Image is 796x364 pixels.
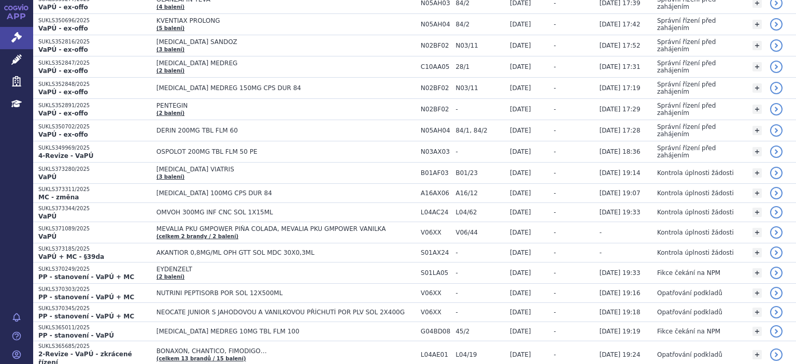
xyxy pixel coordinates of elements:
p: SUKLS365685/2025 [38,343,151,350]
span: NEOCATE JUNIOR S JAHODOVOU A VANILKOVOU PŘÍCHUTÍ POR PLV SOL 2X400G [157,309,416,316]
a: + [752,83,762,93]
span: PENTEGIN [157,102,416,109]
span: [DATE] [510,328,531,335]
span: [DATE] [510,351,531,358]
a: (3 balení) [157,47,184,52]
span: - [456,269,505,276]
p: SUKLS350702/2025 [38,123,151,130]
span: [MEDICAL_DATA] SANDOZ [157,38,416,46]
strong: PP - stanovení - VaPÚ + MC [38,313,134,320]
strong: VaPÚ - ex-offo [38,25,88,32]
span: [DATE] [510,63,531,70]
span: [DATE] 19:18 [600,309,641,316]
a: detail [770,167,783,179]
strong: VaPÚ - ex-offo [38,110,88,117]
span: [DATE] [510,309,531,316]
span: [DATE] 19:19 [600,328,641,335]
span: A16/12 [456,190,505,197]
a: + [752,288,762,298]
a: + [752,248,762,257]
span: A16AX06 [421,190,450,197]
span: Kontrola úplnosti žádosti [657,229,734,236]
span: [DATE] 19:33 [600,269,641,276]
a: + [752,208,762,217]
p: SUKLS352847/2025 [38,60,151,67]
span: L04AC24 [421,209,450,216]
a: detail [770,287,783,299]
span: - [553,289,556,297]
span: N05AH04 [421,127,450,134]
a: (5 balení) [157,25,184,31]
span: [DATE] [510,148,531,155]
span: S01LA05 [421,269,450,276]
span: - [553,309,556,316]
span: G04BD08 [421,328,450,335]
a: + [752,20,762,29]
a: detail [770,18,783,31]
span: [DATE] [510,249,531,256]
strong: VaPÚ - ex-offo [38,131,88,138]
a: (4 balení) [157,4,184,10]
span: [MEDICAL_DATA] MEDREG 150MG CPS DUR 84 [157,84,416,92]
span: 28/1 [456,63,505,70]
a: + [752,147,762,156]
span: [DATE] 18:36 [600,148,641,155]
span: Opatřování podkladů [657,351,722,358]
span: B01AF03 [421,169,450,177]
span: [DATE] 17:42 [600,21,641,28]
span: L04AE01 [421,351,450,358]
span: [MEDICAL_DATA] MEDREG [157,60,416,67]
span: [DATE] [510,21,531,28]
a: detail [770,348,783,361]
span: [DATE] 19:14 [600,169,641,177]
strong: PP - stanovení - VaPÚ + MC [38,273,134,281]
p: SUKLS352816/2025 [38,38,151,46]
span: [MEDICAL_DATA] 100MG CPS DUR 84 [157,190,416,197]
strong: VaPÚ + MC - §39da [38,253,104,260]
a: + [752,327,762,336]
span: - [553,84,556,92]
a: + [752,62,762,71]
span: DERIN 200MG TBL FLM 60 [157,127,416,134]
span: - [553,209,556,216]
a: detail [770,306,783,318]
span: V06XX [421,309,450,316]
a: detail [770,226,783,239]
span: N03/11 [456,84,505,92]
span: [DATE] [510,42,531,49]
span: V06/44 [456,229,505,236]
p: SUKLS350696/2025 [38,17,151,24]
p: SUKLS370249/2025 [38,266,151,273]
a: + [752,308,762,317]
span: [DATE] [510,209,531,216]
span: N03AX03 [421,148,450,155]
span: N02BF02 [421,106,450,113]
span: [DATE] 19:16 [600,289,641,297]
span: - [553,169,556,177]
strong: VaPÚ - ex-offo [38,46,88,53]
span: - [553,351,556,358]
span: N02BF02 [421,84,450,92]
span: [DATE] 19:07 [600,190,641,197]
span: - [553,269,556,276]
a: + [752,41,762,50]
span: BONAXON, CHANTICO, FIMODIGO… [157,347,416,355]
span: - [600,249,602,256]
span: AKANTIOR 0,8MG/ML OPH GTT SOL MDC 30X0,3ML [157,249,416,256]
p: SUKLS373185/2025 [38,245,151,253]
span: [DATE] [510,269,531,276]
a: + [752,168,762,178]
span: V06XX [421,289,450,297]
span: Kontrola úplnosti žádosti [657,209,734,216]
a: (2 balení) [157,110,184,116]
span: NUTRINI PEPTISORB POR SOL 12X500ML [157,289,416,297]
a: detail [770,82,783,94]
a: detail [770,187,783,199]
span: [DATE] [510,169,531,177]
span: - [456,106,505,113]
span: [DATE] 19:24 [600,351,641,358]
a: detail [770,61,783,73]
a: + [752,268,762,278]
span: Správní řízení před zahájením [657,38,716,53]
span: - [553,63,556,70]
